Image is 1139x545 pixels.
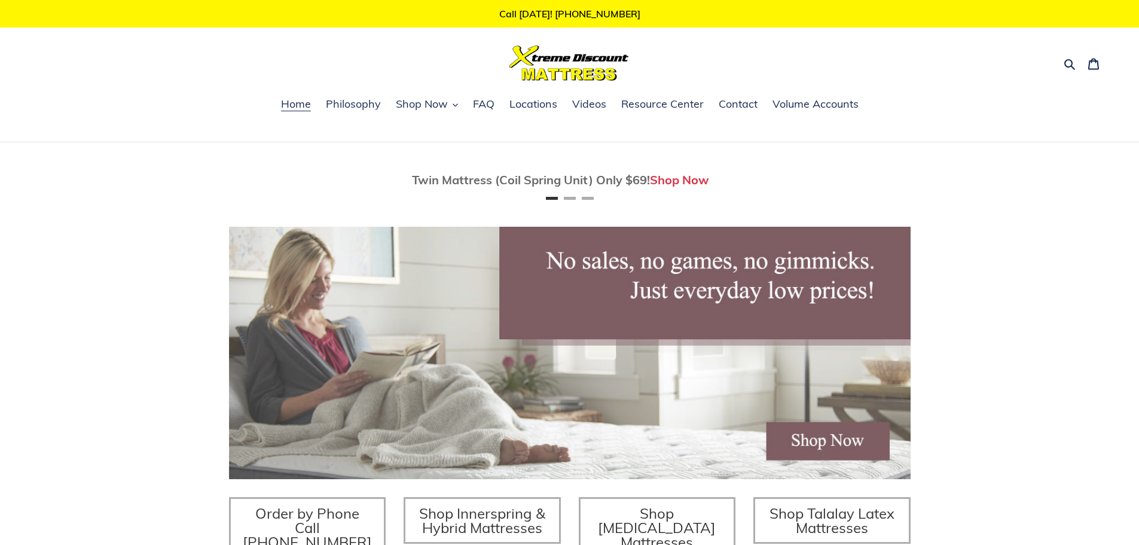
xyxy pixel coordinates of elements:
a: Shop Now [650,172,709,187]
a: Videos [566,96,612,114]
a: Shop Innerspring & Hybrid Mattresses [404,497,561,544]
img: Xtreme Discount Mattress [509,45,629,81]
a: FAQ [467,96,500,114]
button: Shop Now [390,96,464,114]
span: Contact [719,97,758,111]
span: Resource Center [621,97,704,111]
span: Shop Talalay Latex Mattresses [769,504,894,537]
a: Home [275,96,317,114]
button: Page 3 [582,197,594,200]
span: Philosophy [326,97,381,111]
span: Shop Now [396,97,448,111]
a: Volume Accounts [767,96,865,114]
span: Locations [509,97,557,111]
button: Page 2 [564,197,576,200]
a: Resource Center [615,96,710,114]
a: Contact [713,96,764,114]
span: Videos [572,97,606,111]
img: herobannermay2022-1652879215306_1200x.jpg [229,227,911,479]
a: Philosophy [320,96,387,114]
span: FAQ [473,97,494,111]
a: Locations [503,96,563,114]
a: Shop Talalay Latex Mattresses [753,497,911,544]
span: Shop Innerspring & Hybrid Mattresses [419,504,545,537]
span: Twin Mattress (Coil Spring Unit) Only $69! [412,172,650,187]
button: Page 1 [546,197,558,200]
span: Home [281,97,311,111]
span: Volume Accounts [772,97,859,111]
